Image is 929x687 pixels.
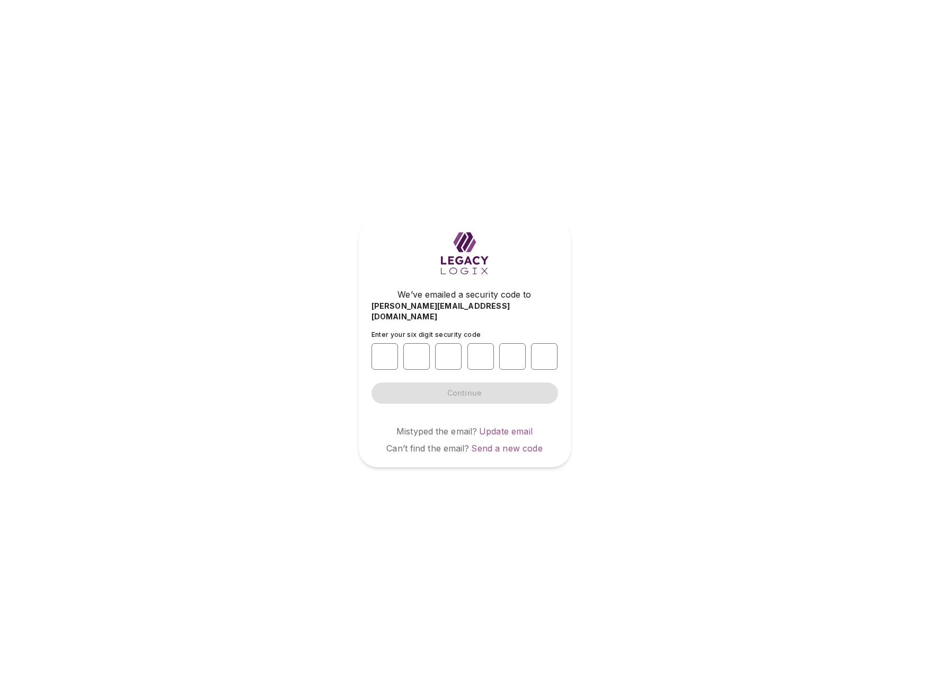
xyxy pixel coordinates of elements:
[479,426,533,437] a: Update email
[371,301,558,322] span: [PERSON_NAME][EMAIL_ADDRESS][DOMAIN_NAME]
[386,443,469,454] span: Can’t find the email?
[397,288,531,301] span: We’ve emailed a security code to
[396,426,477,437] span: Mistyped the email?
[471,443,542,454] a: Send a new code
[371,331,481,338] span: Enter your six digit security code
